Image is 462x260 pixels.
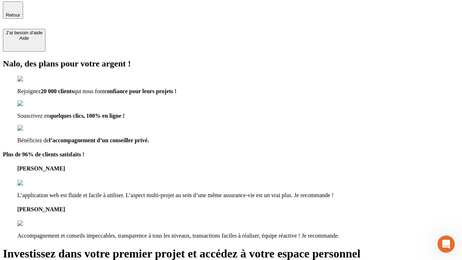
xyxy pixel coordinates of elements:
[17,137,49,143] span: Bénéficiez de
[6,12,20,18] span: Retour
[17,76,48,82] img: checkmark
[437,235,455,253] iframe: Intercom live chat
[17,113,49,119] span: Souscrivez en
[49,137,149,143] span: l’accompagnement d’un conseiller privé.
[6,30,43,35] div: J’ai besoin d'aide
[17,220,53,227] img: reviews stars
[17,192,459,199] p: L’application web est fluide et facile à utiliser. L’aspect multi-projet au sein d’une même assur...
[3,29,45,52] button: J’ai besoin d'aideAide
[17,233,459,239] p: Accompagnement et conseils impeccables, transparence à tous les niveaux, transactions faciles à r...
[3,1,23,19] button: Retour
[3,59,459,69] h2: Nalo, des plans pour votre argent !
[3,151,459,158] h4: Plus de 96% de clients satisfaits !
[17,125,48,131] img: checkmark
[17,206,459,213] h4: [PERSON_NAME]
[6,35,43,41] div: Aide
[41,88,74,94] span: 20 000 clients
[17,165,459,172] h4: [PERSON_NAME]
[104,88,176,94] span: confiance pour leurs projets !
[49,113,125,119] span: quelques clics, 100% en ligne !
[17,180,53,186] img: reviews stars
[17,88,41,94] span: Rejoignez
[74,88,104,94] span: qui nous font
[17,100,48,107] img: checkmark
